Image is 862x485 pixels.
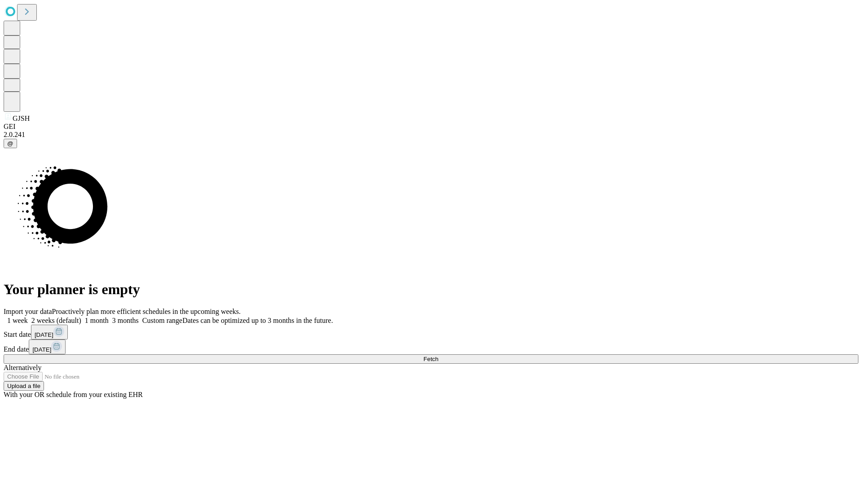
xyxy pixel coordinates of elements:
h1: Your planner is empty [4,281,858,298]
span: 1 week [7,317,28,324]
button: [DATE] [29,339,66,354]
span: @ [7,140,13,147]
span: Proactively plan more efficient schedules in the upcoming weeks. [52,308,241,315]
div: End date [4,339,858,354]
span: 1 month [85,317,109,324]
div: GEI [4,123,858,131]
span: [DATE] [32,346,51,353]
span: With your OR schedule from your existing EHR [4,391,143,398]
span: Fetch [423,356,438,362]
span: 3 months [112,317,139,324]
button: Upload a file [4,381,44,391]
span: [DATE] [35,331,53,338]
span: Import your data [4,308,52,315]
span: Custom range [142,317,182,324]
button: [DATE] [31,325,68,339]
span: Dates can be optimized up to 3 months in the future. [182,317,333,324]
button: @ [4,139,17,148]
span: Alternatively [4,364,41,371]
button: Fetch [4,354,858,364]
div: 2.0.241 [4,131,858,139]
span: GJSH [13,115,30,122]
div: Start date [4,325,858,339]
span: 2 weeks (default) [31,317,81,324]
